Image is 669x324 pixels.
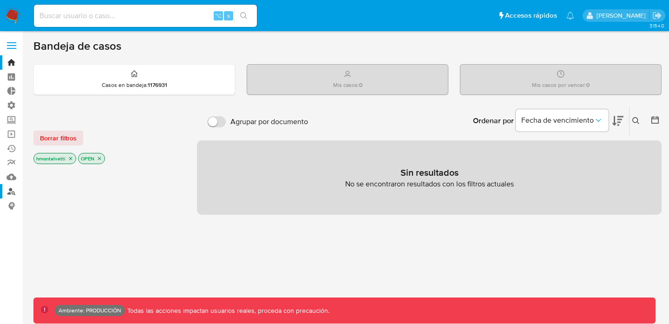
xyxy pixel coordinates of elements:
[597,11,649,20] p: horacio.montalvetti@mercadolibre.com
[34,10,257,22] input: Buscar usuario o caso...
[234,9,253,22] button: search-icon
[652,11,662,20] a: Salir
[505,11,557,20] span: Accesos rápidos
[59,309,121,312] p: Ambiente: PRODUCCIÓN
[215,11,222,20] span: ⌥
[125,306,329,315] p: Todas las acciones impactan usuarios reales, proceda con precaución.
[227,11,230,20] span: s
[566,12,574,20] a: Notificaciones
